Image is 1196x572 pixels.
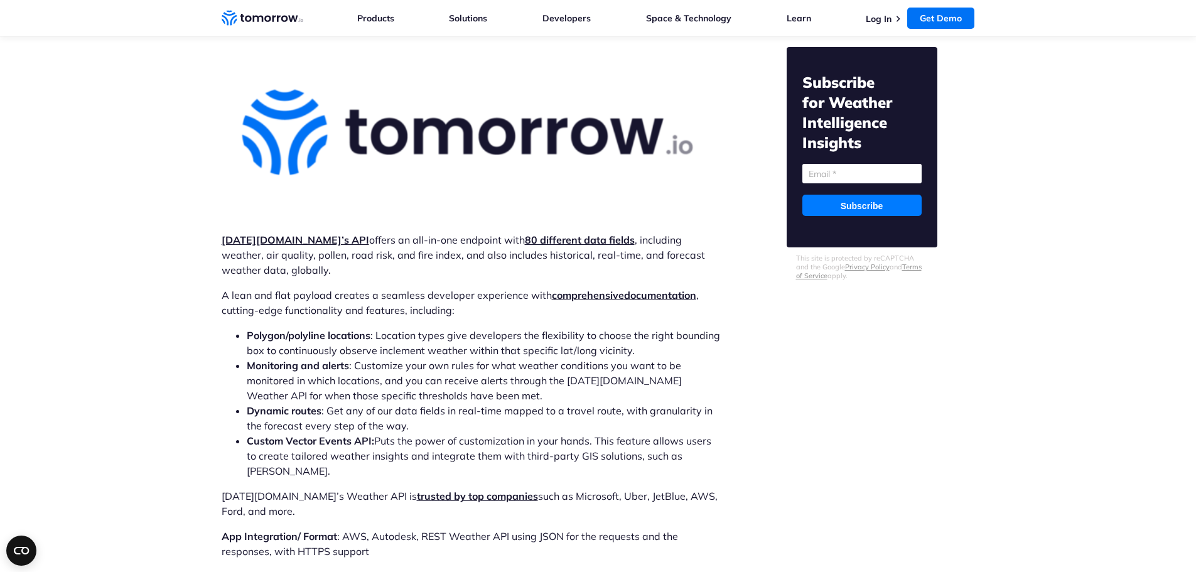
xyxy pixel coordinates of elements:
[417,490,538,502] a: trusted by top companies
[247,433,720,478] li: Puts the power of customization in your hands. This feature allows users to create tailored weath...
[907,8,974,29] a: Get Demo
[866,13,892,24] a: Log In
[542,13,591,24] a: Developers
[357,13,394,24] a: Products
[787,13,811,24] a: Learn
[247,359,349,372] strong: Monitoring and alerts
[222,9,303,28] a: Home link
[624,289,696,301] a: documentation
[247,434,374,447] b: Custom Vector Events API:
[449,13,487,24] a: Solutions
[222,488,720,519] p: [DATE][DOMAIN_NAME]’s Weather API is such as Microsoft, Uber, JetBlue, AWS, Ford, and more.
[802,164,922,183] input: Email *
[222,530,337,542] strong: App Integration/ Format
[247,358,720,403] li: : Customize your own rules for what weather conditions you want to be monitored in which location...
[247,404,321,417] strong: Dynamic routes
[796,262,922,280] a: Terms of Service
[802,195,922,216] input: Subscribe
[646,13,731,24] a: Space & Technology
[525,234,635,246] a: 80 different data fields
[222,232,720,278] p: offers an all-in-one endpoint with , including weather, air quality, pollen, road risk, and fire ...
[222,234,369,246] a: [DATE][DOMAIN_NAME]’s API
[552,289,624,301] a: comprehensive
[247,328,720,358] li: : Location types give developers the flexibility to choose the right bounding box to continuously...
[247,329,370,342] strong: Polygon/polyline locations
[796,254,928,280] p: This site is protected by reCAPTCHA and the Google and apply.
[6,536,36,566] button: Open CMP widget
[222,529,720,559] p: : AWS, Autodesk, REST Weather API using JSON for the requests and the responses, with HTTPS support
[845,262,890,271] a: Privacy Policy
[802,72,922,153] h2: Subscribe for Weather Intelligence Insights
[247,403,720,433] li: : Get any of our data fields in real-time mapped to a travel route, with granularity in the forec...
[222,288,720,318] p: A lean and flat payload creates a seamless developer experience with , cutting-edge functionality...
